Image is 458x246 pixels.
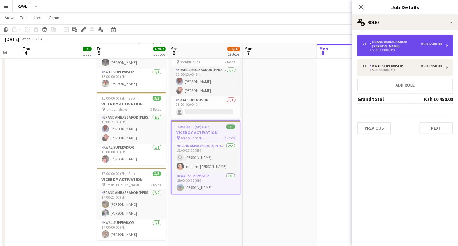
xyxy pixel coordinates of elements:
[421,42,442,46] div: Ksh 6 500.00
[97,168,166,240] app-job-card: 17:00-00:00 (7h) (Sat)3/3VICEROY ACTIVATION Fresh [PERSON_NAME]2 RolesBrand Ambassador [PERSON_NA...
[171,96,240,118] app-card-role: KWAL SUPERVISOR0/115:00-00:00 (9h)
[181,136,204,140] span: zero plus meru
[352,15,458,30] div: Roles
[151,107,161,112] span: 2 Roles
[97,114,166,144] app-card-role: Brand Ambassador [PERSON_NAME]2/215:00-23:00 (8h)[PERSON_NAME][PERSON_NAME]
[106,107,127,112] span: ignition bistro
[245,46,253,51] span: Sun
[106,182,141,187] span: Fresh [PERSON_NAME]
[153,47,166,51] span: 67/67
[318,49,328,56] span: 8
[172,172,240,194] app-card-role: KWAL SUPERVISOR1/115:00-00:00 (9h)[PERSON_NAME]
[2,14,16,22] a: View
[362,48,442,51] div: 15:00-23:00 (8h)
[227,47,240,51] span: 62/66
[177,124,211,129] span: 15:00-00:00 (9h) (Sun)
[38,37,44,41] div: EAT
[420,122,453,134] button: Next
[5,15,14,20] span: View
[244,49,253,56] span: 7
[414,94,453,104] td: Ksh 10 450.00
[83,47,92,51] span: 3/3
[97,189,166,219] app-card-role: Brand Ambassador [PERSON_NAME]2/217:00-23:00 (6h)[PERSON_NAME][PERSON_NAME]
[154,52,165,56] div: 20 Jobs
[370,40,421,48] div: Brand Ambassador [PERSON_NAME]
[97,92,166,165] app-job-card: 15:00-00:00 (9h) (Sat)3/3VICEROY ACTIVATION ignition bistro2 RolesBrand Ambassador [PERSON_NAME]2...
[49,15,63,20] span: Comms
[22,49,30,56] span: 4
[20,15,27,20] span: Edit
[370,64,406,68] div: KWAL SUPERVISOR
[97,177,166,182] h3: VICEROY ACTIVATION
[172,130,240,135] h3: VICEROY ACTIVATION
[362,64,370,68] div: 1 x
[172,142,240,172] app-card-role: Brand Ambassador [PERSON_NAME]2/215:00-23:00 (8h) [PERSON_NAME]Innocent [PERSON_NAME]
[357,122,391,134] button: Previous
[153,96,161,101] span: 3/3
[171,45,240,118] app-job-card: 15:00-00:00 (9h) (Sun)2/3VICEROY ACTIVATION hornbill buru2 RolesBrand Ambassador [PERSON_NAME]2/2...
[171,66,240,96] app-card-role: Brand Ambassador [PERSON_NAME]2/215:00-23:00 (8h)[PERSON_NAME][PERSON_NAME]
[151,182,161,187] span: 2 Roles
[180,60,200,64] span: hornbill buru
[13,0,32,12] button: KWAL
[83,52,91,56] div: 1 Job
[228,52,240,56] div: 19 Jobs
[97,219,166,240] app-card-role: KWAL SUPERVISOR1/117:00-00:00 (7h)[PERSON_NAME]
[102,96,135,101] span: 15:00-00:00 (9h) (Sat)
[46,14,65,22] a: Comms
[97,69,166,90] app-card-role: KWAL SUPERVISOR1/115:00-00:00 (9h)[PERSON_NAME]
[357,94,414,104] td: Grand total
[224,136,235,140] span: 2 Roles
[171,120,240,194] app-job-card: 15:00-00:00 (9h) (Sun)3/3VICEROY ACTIVATION zero plus meru2 RolesBrand Ambassador [PERSON_NAME]2/...
[226,124,235,129] span: 3/3
[362,42,370,46] div: 2 x
[97,46,102,51] span: Fri
[421,64,442,68] div: Ksh 3 950.00
[5,36,19,42] div: [DATE]
[23,46,30,51] span: Thu
[17,14,29,22] a: Edit
[153,171,161,176] span: 3/3
[97,101,166,107] h3: VICEROY ACTIVATION
[170,49,178,56] span: 6
[97,144,166,165] app-card-role: KWAL SUPERVISOR1/115:00-00:00 (9h)[PERSON_NAME]
[102,171,135,176] span: 17:00-00:00 (7h) (Sat)
[362,68,442,71] div: 15:00-00:00 (9h)
[225,60,236,64] span: 2 Roles
[33,15,43,20] span: Jobs
[357,79,453,91] button: Add role
[352,3,458,11] h3: Job Details
[31,14,45,22] a: Jobs
[171,46,178,51] span: Sat
[20,37,36,41] span: Week 36
[96,49,102,56] span: 5
[319,46,328,51] span: Mon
